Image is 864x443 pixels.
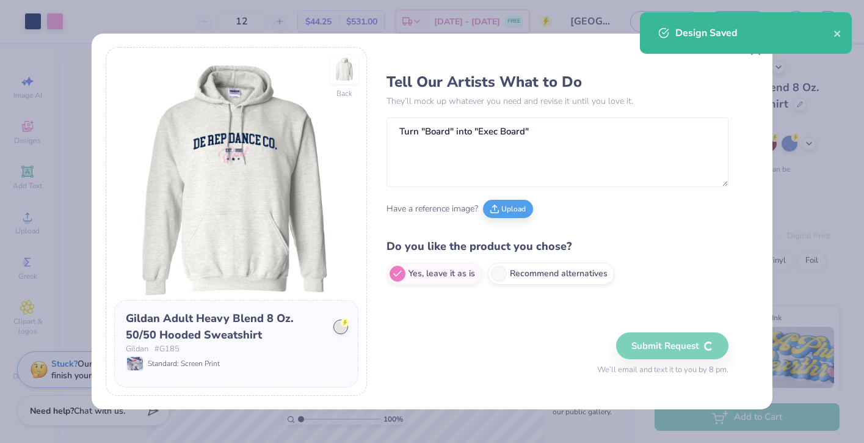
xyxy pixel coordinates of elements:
div: Back [336,88,352,99]
label: Yes, leave it as is [387,263,482,285]
img: Standard: Screen Print [127,357,143,370]
div: Gildan Adult Heavy Blend 8 Oz. 50/50 Hooded Sweatshirt [126,310,325,343]
span: # G185 [154,343,180,356]
img: Back [332,57,357,82]
textarea: Turn "Board" into "Exec Board" [387,117,728,187]
label: Recommend alternatives [488,263,614,285]
div: Design Saved [675,26,833,40]
span: We’ll email and text it to you by 8 pm. [597,364,728,376]
span: Have a reference image? [387,202,478,215]
img: Front [114,56,358,300]
h4: Do you like the product you chose? [387,238,728,255]
h3: Tell Our Artists What to Do [387,73,728,91]
span: Gildan [126,343,148,356]
button: Upload [483,200,533,218]
button: close [833,26,842,40]
span: Standard: Screen Print [148,358,220,369]
p: They’ll mock up whatever you need and revise it until you love it. [387,95,728,108]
